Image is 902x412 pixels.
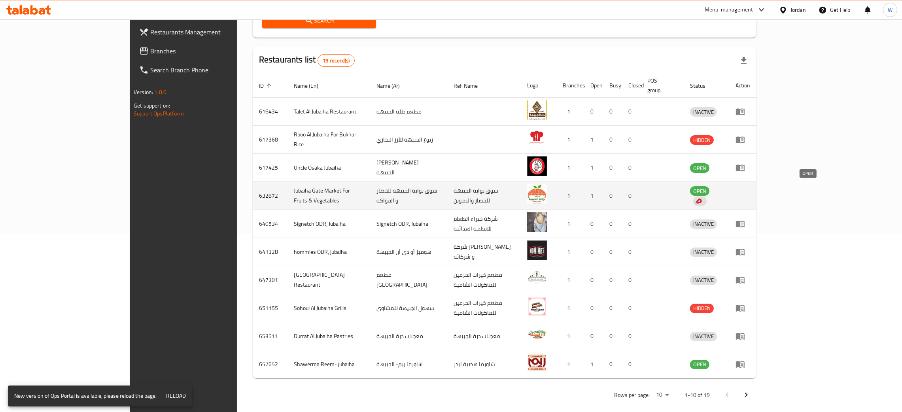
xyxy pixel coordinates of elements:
[556,126,584,154] td: 1
[447,350,521,378] td: شاورما هضبة ايدر
[454,81,488,91] span: Ref. Name
[287,322,370,350] td: Durrat Al Jubaiha Pastries
[527,240,547,260] img: hommies ODR, jubaiha
[584,266,603,294] td: 0
[603,154,622,182] td: 0
[133,60,280,79] a: Search Branch Phone
[690,187,709,196] span: OPEN
[690,332,717,341] span: INACTIVE
[647,76,674,95] span: POS group
[318,57,354,64] span: 19 record(s)
[584,210,603,238] td: 0
[527,156,547,176] img: Uncle Osaka Jubaiha
[690,304,714,313] span: HIDDEN
[690,81,716,91] span: Status
[150,27,274,37] span: Restaurants Management
[556,182,584,210] td: 1
[603,322,622,350] td: 0
[603,294,622,322] td: 0
[603,210,622,238] td: 0
[603,266,622,294] td: 0
[447,210,521,238] td: شركة خبراء الطعام للانظمة الغذائية
[556,266,584,294] td: 1
[690,164,709,173] span: OPEN
[705,5,753,15] div: Menu-management
[584,350,603,378] td: 1
[556,154,584,182] td: 1
[603,126,622,154] td: 0
[622,126,641,154] td: 0
[447,294,521,322] td: مطعم خيرات الحرمين للماكولات الشامية
[690,136,714,145] span: HIDDEN
[695,198,702,205] img: delivery hero logo
[584,238,603,266] td: 0
[556,74,584,98] th: Branches
[690,135,714,145] div: HIDDEN
[447,182,521,210] td: سوق بوابة الجبيهة للخضار والتموين
[653,389,672,401] div: Rows per page:
[527,212,547,232] img: Signetch ODR, Jubaiha
[370,322,447,350] td: معجنات درة الجبيهة
[150,46,274,56] span: Branches
[154,87,166,97] span: 1.0.0
[370,350,447,378] td: شاورما ريم- الجبيهة
[690,219,717,229] span: INACTIVE
[556,350,584,378] td: 1
[622,210,641,238] td: 0
[729,74,756,98] th: Action
[287,238,370,266] td: hommies ODR, jubaiha
[690,248,717,257] span: INACTIVE
[736,359,750,369] div: Menu
[134,108,184,119] a: Support.OpsPlatform
[690,107,717,117] div: INACTIVE
[287,210,370,238] td: Signetch ODR, Jubaiha
[584,154,603,182] td: 1
[584,182,603,210] td: 1
[527,297,547,316] img: Sohoul Al Jubaiha Grills
[584,98,603,126] td: 0
[163,389,189,403] button: Reload
[603,74,622,98] th: Busy
[253,74,756,378] table: enhanced table
[556,98,584,126] td: 1
[370,154,447,182] td: [PERSON_NAME] الجبيهة
[447,322,521,350] td: معجنات درة الجبيهة
[287,98,370,126] td: Talet Al Jubaiha Restaurant
[690,360,709,369] span: OPEN
[584,322,603,350] td: 0
[370,294,447,322] td: سهول الجبيهة للمشاوي
[603,182,622,210] td: 0
[622,98,641,126] td: 0
[556,210,584,238] td: 1
[690,276,717,285] span: INACTIVE
[622,350,641,378] td: 0
[603,238,622,266] td: 0
[736,107,750,116] div: Menu
[690,108,717,117] span: INACTIVE
[133,42,280,60] a: Branches
[287,154,370,182] td: Uncle Osaka Jubaiha
[294,81,329,91] span: Name (En)
[584,74,603,98] th: Open
[521,74,556,98] th: Logo
[287,182,370,210] td: Jubaiha Gate Market For Fruits & Vegetables
[150,65,274,75] span: Search Branch Phone
[370,266,447,294] td: مطعم [GEOGRAPHIC_DATA]
[614,390,650,400] p: Rows per page:
[370,238,447,266] td: هوميز أو دى أر، الجبيهة
[622,182,641,210] td: 0
[622,322,641,350] td: 0
[685,390,710,400] p: 1-10 of 19
[690,219,717,229] div: INACTIVE
[447,266,521,294] td: مطعم خيرات الحرمين للماكولات الشامية
[527,128,547,148] img: Rboo Al Jubaiha For Bukhari Rice
[166,391,186,401] span: Reload
[622,74,641,98] th: Closed
[287,266,370,294] td: [GEOGRAPHIC_DATA] Restaurant
[584,294,603,322] td: 0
